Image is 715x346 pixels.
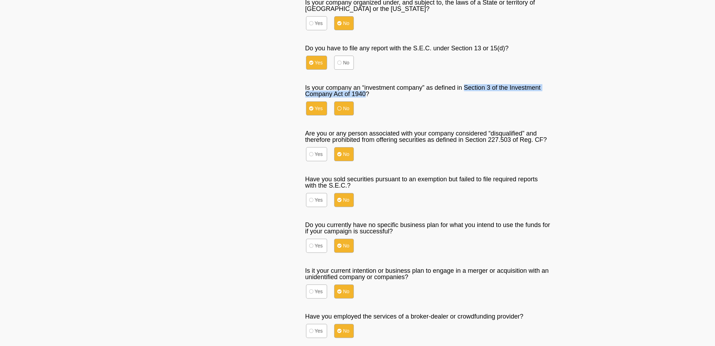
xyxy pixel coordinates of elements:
[334,101,354,115] label: No
[334,147,354,161] label: No
[306,193,327,207] label: Yes
[305,130,550,143] label: Are you or any person associated with your company considered “disqualified” and therefore prohib...
[334,16,354,30] label: No
[305,222,550,234] label: Do you currently have no specific business plan for what you intend to use the funds for if your ...
[306,56,327,70] label: Yes
[305,176,550,189] label: Have you sold securities pursuant to an exemption but failed to file required reports with the S....
[334,284,354,298] label: No
[306,101,327,115] label: Yes
[334,239,354,253] label: No
[306,284,327,298] label: Yes
[305,313,550,320] label: Have you employed the services of a broker-dealer or crowdfunding provider?
[334,324,354,338] label: No
[334,193,354,207] label: No
[305,45,550,51] label: Do you have to file any report with the S.E.C. under Section 13 or 15(d)?
[306,239,327,253] label: Yes
[305,268,550,280] label: Is it your current intention or business plan to engage in a merger or acquisition with an uniden...
[306,16,327,30] label: Yes
[305,84,550,97] label: Is your company an “investment company” as defined in Section 3 of the Investment Company Act of ...
[306,147,327,161] label: Yes
[306,324,327,338] label: Yes
[334,56,354,70] label: No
